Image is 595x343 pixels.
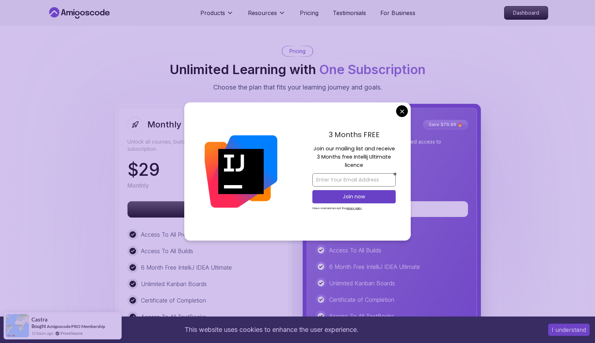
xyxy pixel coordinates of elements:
span: One Subscription [319,62,425,77]
span: Bought [31,323,46,329]
p: Unlimited Kanban Boards [329,279,395,288]
h2: Monthly Plan [147,119,201,130]
p: Certificate of Completion [329,295,394,304]
p: Unlimited Kanban Boards [141,280,207,288]
a: For Business [380,9,415,17]
img: provesource social proof notification image [6,314,29,337]
a: ProveSource [60,330,83,336]
button: Upgrade Now [127,201,280,218]
p: Monthly [127,181,149,190]
p: Pricing [289,48,306,55]
p: Save $79.89 🔥 [424,121,467,128]
p: Access To All Builds [141,247,193,255]
div: This website uses cookies to enhance the user experience. [5,322,537,338]
p: Products [200,9,225,17]
span: Castra [31,317,48,323]
p: Unlock all courses, builds, and features with a monthly subscription. [127,138,280,153]
p: Access To All TextBooks [141,313,206,321]
a: Testimonials [333,9,366,17]
button: Products [200,9,234,23]
p: Certificate of Completion [141,296,206,305]
p: Choose the plan that fits your learning journey and goals. [213,82,382,92]
p: Dashboard [504,6,548,19]
button: Accept cookies [548,324,590,336]
button: Resources [248,9,286,23]
a: Dashboard [504,6,548,20]
p: Upgrade Now [128,202,279,217]
p: Access To All Builds [329,246,381,255]
a: Upgrade Now [127,206,280,213]
span: 11 hours ago [31,330,53,336]
a: Amigoscode PRO Membership [47,324,105,329]
p: $ 29 [127,161,160,178]
a: Pricing [300,9,318,17]
p: 6 Month Free IntelliJ IDEA Ultimate [329,262,420,271]
p: Access To All Premium Courses [141,230,223,239]
p: Access To All TextBooks [329,312,394,320]
h2: Unlimited Learning with [170,62,425,77]
p: Resources [248,9,277,17]
p: 6 Month Free IntelliJ IDEA Ultimate [141,263,232,272]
